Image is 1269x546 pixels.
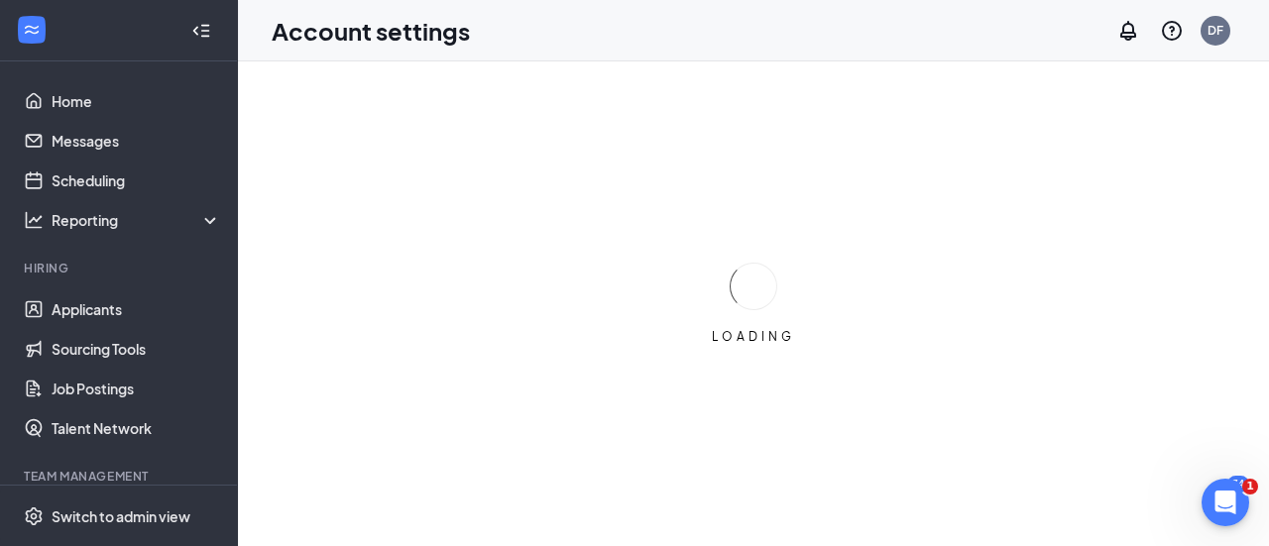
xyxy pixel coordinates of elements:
a: Sourcing Tools [52,329,221,369]
svg: Notifications [1116,19,1140,43]
div: DF [1208,22,1223,39]
svg: Analysis [24,210,44,230]
a: Home [52,81,221,121]
svg: Collapse [191,21,211,41]
a: Talent Network [52,408,221,448]
div: Switch to admin view [52,506,190,526]
div: Hiring [24,260,217,276]
a: Applicants [52,289,221,329]
div: Reporting [52,210,222,230]
a: Messages [52,121,221,161]
svg: Settings [24,506,44,526]
h1: Account settings [272,14,470,48]
svg: WorkstreamLogo [22,20,42,40]
div: LOADING [704,328,803,345]
span: 1 [1242,479,1258,494]
div: 34 [1227,476,1249,492]
iframe: Intercom live chat [1202,479,1249,526]
div: Team Management [24,468,217,485]
a: Job Postings [52,369,221,408]
a: Scheduling [52,161,221,200]
svg: QuestionInfo [1160,19,1184,43]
